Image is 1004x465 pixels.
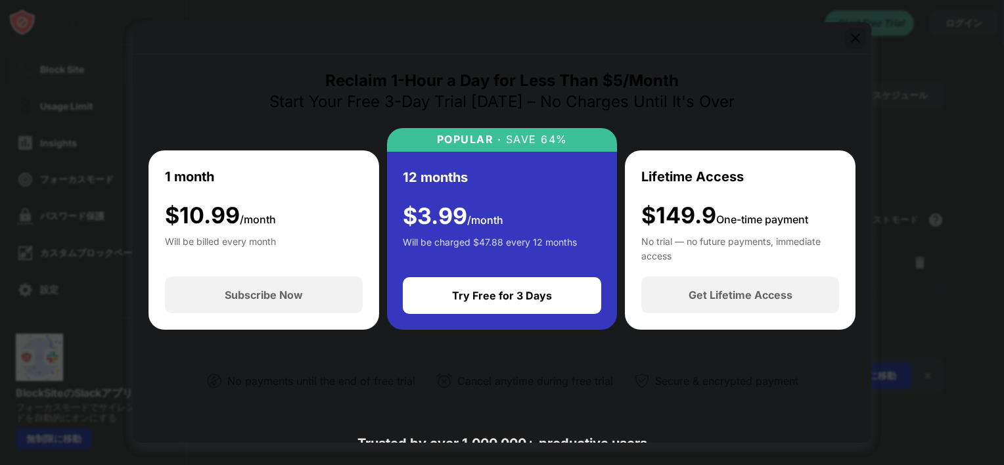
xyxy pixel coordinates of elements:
div: Lifetime Access [641,167,744,187]
div: Start Your Free 3-Day Trial [DATE] – No Charges Until It's Over [269,91,735,112]
div: Get Lifetime Access [689,288,792,301]
span: /month [240,213,276,226]
div: No payments until the end of free trial [227,372,415,391]
div: POPULAR · [437,133,502,146]
img: secured-payment [634,373,650,389]
img: not-paying [206,373,222,389]
div: 12 months [403,167,468,187]
div: SAVE 64% [501,133,568,146]
div: Subscribe Now [225,288,303,301]
span: One-time payment [716,213,808,226]
div: $ 3.99 [403,203,503,230]
div: Try Free for 3 Days [452,289,552,302]
div: Will be billed every month [165,234,276,261]
div: Reclaim 1-Hour a Day for Less Than $5/Month [325,70,679,91]
div: Cancel anytime during free trial [457,372,613,391]
div: $ 10.99 [165,202,276,229]
img: cancel-anytime [436,373,452,389]
div: No trial — no future payments, immediate access [641,234,839,261]
div: 1 month [165,167,214,187]
span: /month [467,213,503,227]
div: $149.9 [641,202,808,229]
div: Secure & encrypted payment [655,372,798,391]
div: Will be charged $47.88 every 12 months [403,235,577,261]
